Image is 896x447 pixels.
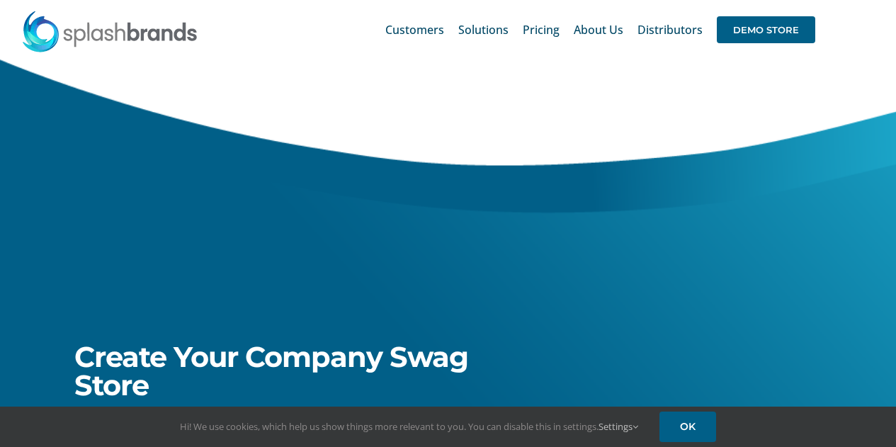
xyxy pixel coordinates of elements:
[717,16,815,43] span: DEMO STORE
[21,10,198,52] img: SplashBrands.com Logo
[385,24,444,35] span: Customers
[523,24,560,35] span: Pricing
[458,24,509,35] span: Solutions
[574,24,623,35] span: About Us
[74,339,468,402] span: Create Your Company Swag Store
[385,7,815,52] nav: Main Menu
[637,24,703,35] span: Distributors
[717,7,815,52] a: DEMO STORE
[385,7,444,52] a: Customers
[523,7,560,52] a: Pricing
[659,412,716,442] a: OK
[599,420,638,433] a: Settings
[637,7,703,52] a: Distributors
[180,420,638,433] span: Hi! We use cookies, which help us show things more relevant to you. You can disable this in setti...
